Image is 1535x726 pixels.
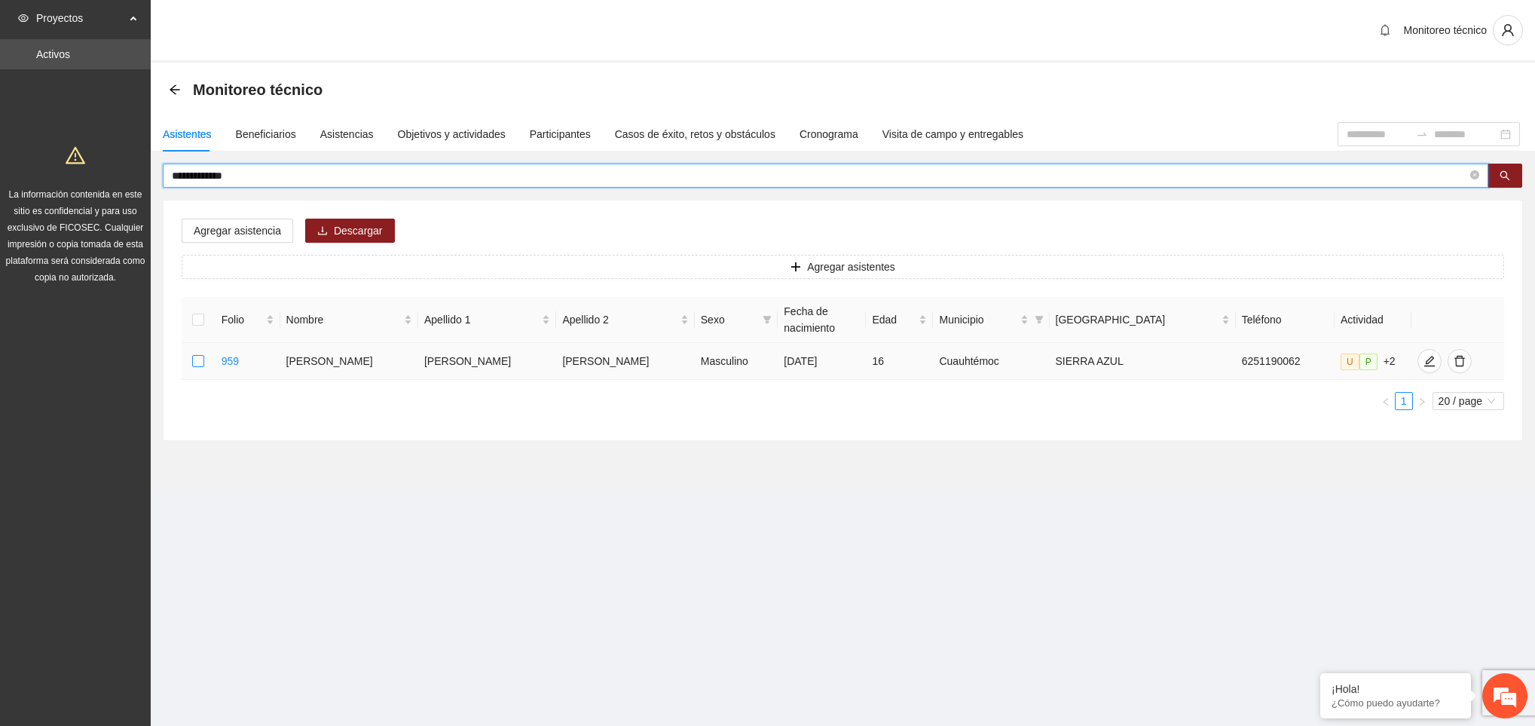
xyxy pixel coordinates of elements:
[1416,128,1428,140] span: to
[1335,297,1411,343] th: Actividad
[562,311,677,328] span: Apellido 2
[1377,392,1395,410] button: left
[1488,164,1522,188] button: search
[882,126,1023,142] div: Visita de campo y entregables
[1433,392,1504,410] div: Page Size
[280,297,418,343] th: Nombre
[1448,349,1472,373] button: delete
[695,343,778,380] td: Masculino
[236,126,296,142] div: Beneficiarios
[1413,392,1431,410] li: Next Page
[418,297,556,343] th: Apellido 1
[8,412,287,464] textarea: Escriba su mensaje y pulse “Intro”
[1413,392,1431,410] button: right
[1439,393,1498,409] span: 20 / page
[1050,297,1236,343] th: Colonia
[933,343,1049,380] td: Cuauhtémoc
[317,225,328,237] span: download
[1335,343,1411,380] td: +2
[1374,24,1396,36] span: bell
[398,126,506,142] div: Objetivos y actividades
[1470,169,1479,183] span: close-circle
[222,355,239,367] a: 959
[216,297,280,343] th: Folio
[1035,315,1044,324] span: filter
[800,126,858,142] div: Cronograma
[194,222,281,239] span: Agregar asistencia
[222,311,263,328] span: Folio
[1341,354,1359,370] span: U
[305,219,395,243] button: downloadDescargar
[182,255,1504,279] button: plusAgregar asistentes
[424,311,539,328] span: Apellido 1
[939,311,1017,328] span: Municipio
[320,126,374,142] div: Asistencias
[163,126,212,142] div: Asistentes
[78,77,253,96] div: Chatee con nosotros ahora
[1395,392,1413,410] li: 1
[933,297,1049,343] th: Municipio
[87,201,208,354] span: Estamos en línea.
[530,126,591,142] div: Participantes
[556,343,694,380] td: [PERSON_NAME]
[247,8,283,44] div: Minimizar ventana de chat en vivo
[1403,24,1487,36] span: Monitoreo técnico
[418,343,556,380] td: [PERSON_NAME]
[6,189,145,283] span: La información contenida en este sitio es confidencial y para uso exclusivo de FICOSEC. Cualquier...
[1373,18,1397,42] button: bell
[615,126,775,142] div: Casos de éxito, retos y obstáculos
[866,297,933,343] th: Edad
[1418,355,1441,367] span: edit
[778,343,866,380] td: [DATE]
[36,3,125,33] span: Proyectos
[1416,128,1428,140] span: swap-right
[1494,23,1522,37] span: user
[1377,392,1395,410] li: Previous Page
[1417,397,1426,406] span: right
[763,315,772,324] span: filter
[1493,15,1523,45] button: user
[193,78,323,102] span: Monitoreo técnico
[1332,697,1460,709] p: ¿Cómo puedo ayudarte?
[1236,297,1335,343] th: Teléfono
[334,222,383,239] span: Descargar
[1359,354,1378,370] span: P
[1050,343,1236,380] td: SIERRA AZUL
[280,343,418,380] td: [PERSON_NAME]
[182,219,293,243] button: Agregar asistencia
[1396,393,1412,409] a: 1
[66,146,85,165] span: warning
[1500,170,1510,182] span: search
[790,262,801,274] span: plus
[807,259,895,275] span: Agregar asistentes
[1236,343,1335,380] td: 6251190062
[701,311,757,328] span: Sexo
[1381,397,1390,406] span: left
[1470,170,1479,179] span: close-circle
[866,343,933,380] td: 16
[36,48,70,60] a: Activos
[169,84,181,96] span: arrow-left
[1448,355,1471,367] span: delete
[169,84,181,96] div: Back
[760,308,775,331] span: filter
[1032,308,1047,331] span: filter
[872,311,916,328] span: Edad
[18,13,29,23] span: eye
[286,311,401,328] span: Nombre
[556,297,694,343] th: Apellido 2
[1417,349,1442,373] button: edit
[1056,311,1219,328] span: [GEOGRAPHIC_DATA]
[778,297,866,343] th: Fecha de nacimiento
[1332,683,1460,695] div: ¡Hola!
